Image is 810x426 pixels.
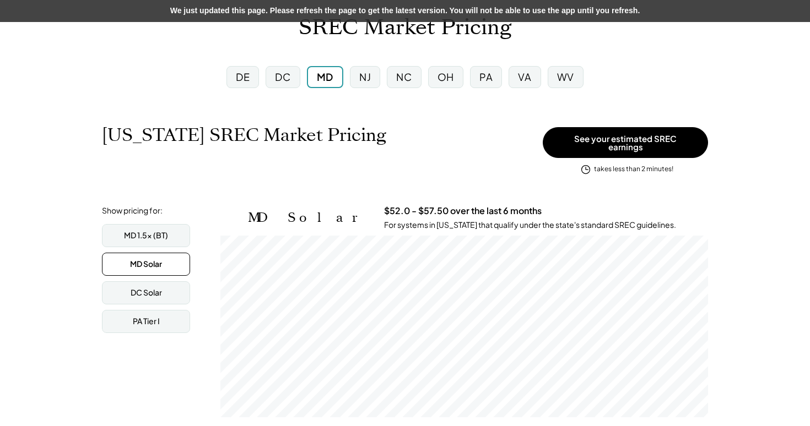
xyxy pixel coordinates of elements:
[557,70,574,84] div: WV
[384,205,542,217] h3: $52.0 - $57.50 over the last 6 months
[594,165,673,174] div: takes less than 2 minutes!
[384,220,676,231] div: For systems in [US_STATE] that qualify under the state's standard SREC guidelines.
[396,70,412,84] div: NC
[131,287,162,298] div: DC Solar
[438,70,454,84] div: OH
[124,230,168,241] div: MD 1.5x (BT)
[236,70,250,84] div: DE
[102,205,163,216] div: Show pricing for:
[248,210,368,226] h2: MD Solar
[299,15,511,41] h1: SREC Market Pricing
[130,259,162,270] div: MD Solar
[543,127,708,158] button: See your estimated SREC earnings
[102,124,386,146] h1: [US_STATE] SREC Market Pricing
[133,316,160,327] div: PA Tier I
[317,70,333,84] div: MD
[275,70,290,84] div: DC
[359,70,371,84] div: NJ
[518,70,531,84] div: VA
[479,70,493,84] div: PA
